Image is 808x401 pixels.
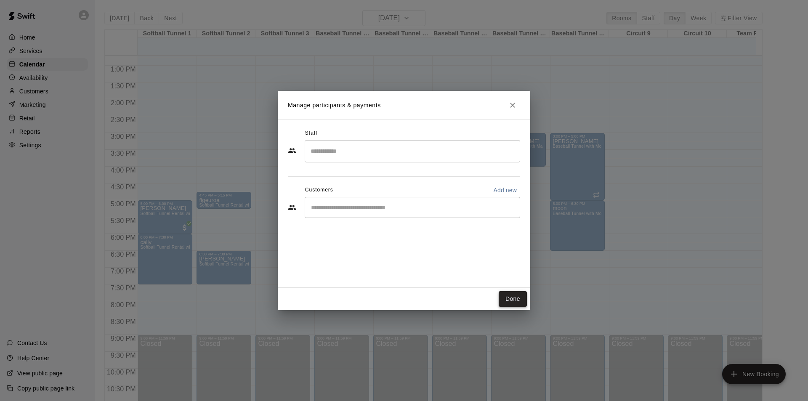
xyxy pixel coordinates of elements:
[305,140,520,162] div: Search staff
[499,291,527,307] button: Done
[288,101,381,110] p: Manage participants & payments
[288,203,296,212] svg: Customers
[490,183,520,197] button: Add new
[305,127,317,140] span: Staff
[493,186,517,194] p: Add new
[505,98,520,113] button: Close
[288,146,296,155] svg: Staff
[305,183,333,197] span: Customers
[305,197,520,218] div: Start typing to search customers...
